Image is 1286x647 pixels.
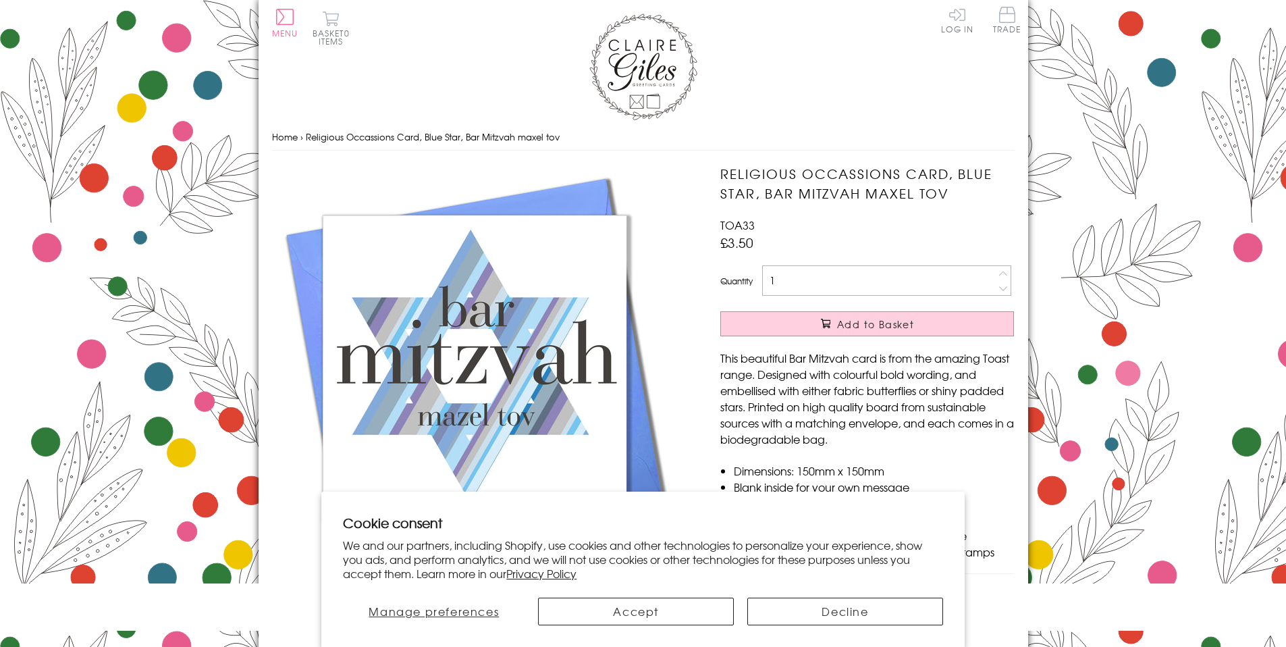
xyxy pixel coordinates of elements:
img: Claire Giles Greetings Cards [589,14,697,120]
span: TOA33 [720,217,755,233]
button: Manage preferences [343,598,525,625]
button: Add to Basket [720,311,1014,336]
h2: Cookie consent [343,513,943,532]
span: Manage preferences [369,603,499,619]
span: 0 items [319,27,350,47]
span: › [300,130,303,143]
span: £3.50 [720,233,753,252]
p: This beautiful Bar Mitzvah card is from the amazing Toast range. Designed with colourful bold wor... [720,350,1014,447]
li: Blank inside for your own message [734,479,1014,495]
span: Add to Basket [837,317,914,331]
span: Menu [272,27,298,39]
a: Privacy Policy [506,565,577,581]
li: Dimensions: 150mm x 150mm [734,463,1014,479]
a: Log In [941,7,973,33]
button: Decline [747,598,943,625]
nav: breadcrumbs [272,124,1015,151]
span: Religious Occassions Card, Blue Star, Bar Mitzvah maxel tov [306,130,560,143]
button: Accept [538,598,734,625]
img: Religious Occassions Card, Blue Star, Bar Mitzvah maxel tov [272,164,677,569]
span: Trade [993,7,1021,33]
a: Trade [993,7,1021,36]
h1: Religious Occassions Card, Blue Star, Bar Mitzvah maxel tov [720,164,1014,203]
label: Quantity [720,275,753,287]
button: Basket0 items [313,11,350,45]
button: Menu [272,9,298,37]
p: We and our partners, including Shopify, use cookies and other technologies to personalize your ex... [343,538,943,580]
a: Home [272,130,298,143]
